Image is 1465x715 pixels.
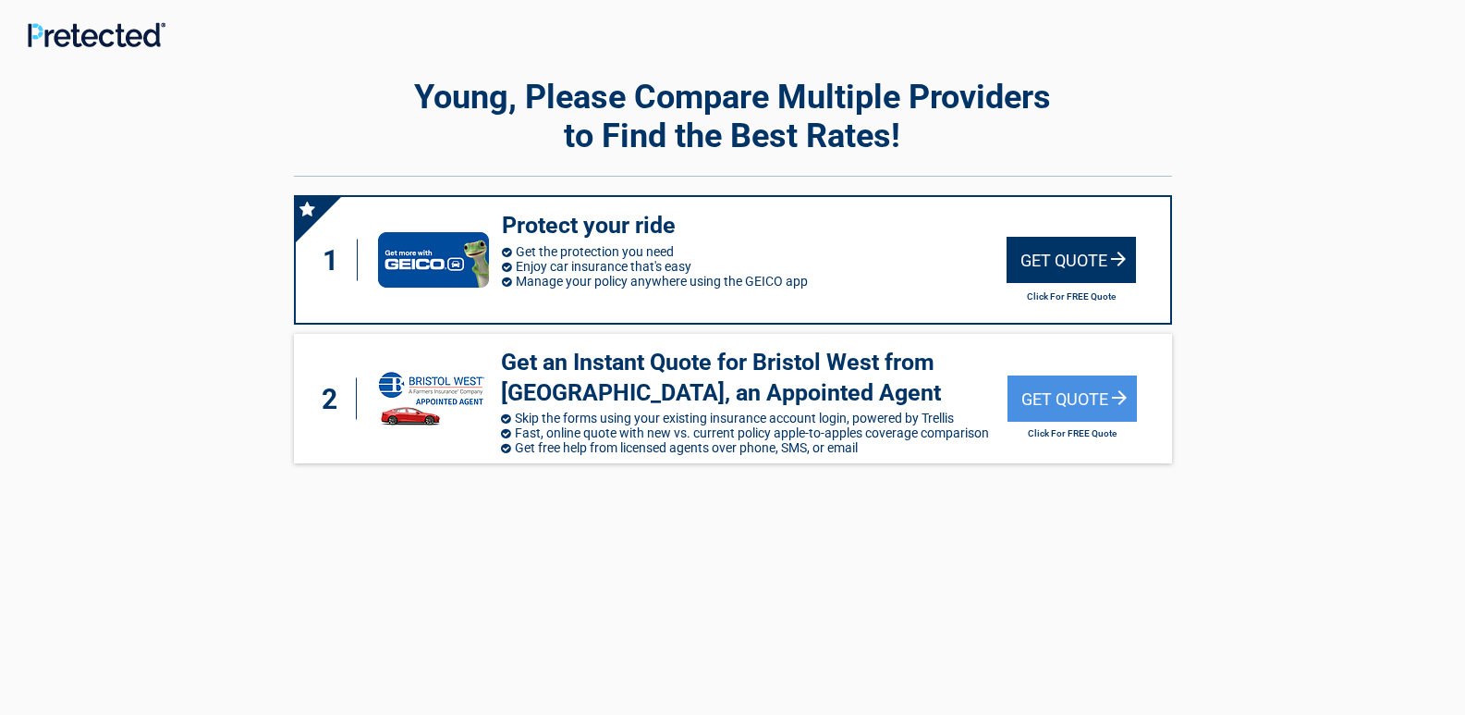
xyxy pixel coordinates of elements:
h2: Click For FREE Quote [1007,428,1137,438]
img: savvy's logo [376,367,487,430]
li: Get free help from licensed agents over phone, SMS, or email [501,440,1007,455]
div: Get Quote [1007,376,1137,422]
img: geico's logo [378,232,489,288]
h2: Click For FREE Quote [1007,291,1136,302]
li: Get the protection you need [502,244,1007,259]
li: Skip the forms using your existing insurance account login, powered by Trellis [501,411,1007,425]
img: Main Logo [28,22,165,47]
div: 1 [314,240,359,281]
div: Get Quote [1007,237,1136,283]
h2: Young, Please Compare Multiple Providers to Find the Best Rates! [294,78,1172,155]
li: Manage your policy anywhere using the GEICO app [502,274,1007,289]
li: Fast, online quote with new vs. current policy apple-to-apples coverage comparison [501,425,1007,440]
h3: Get an Instant Quote for Bristol West from [GEOGRAPHIC_DATA], an Appointed Agent [501,348,1007,408]
h3: Protect your ride [502,211,1007,241]
div: 2 [312,378,357,420]
li: Enjoy car insurance that's easy [502,259,1007,274]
